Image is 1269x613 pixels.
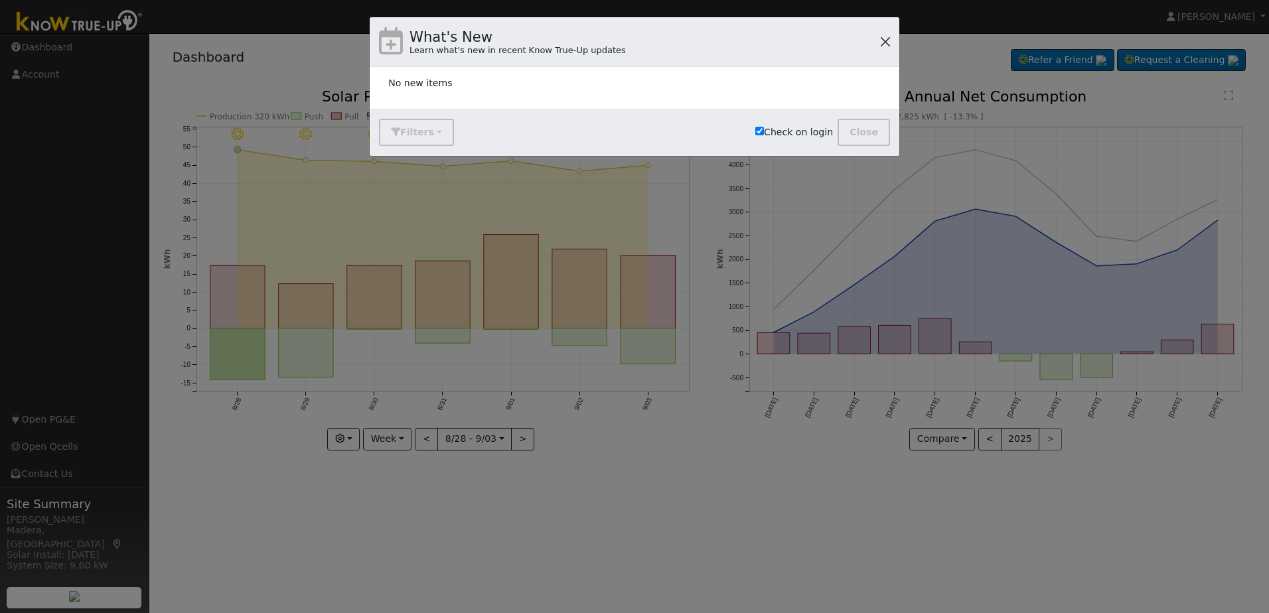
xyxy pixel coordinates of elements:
input: Check on login [755,127,764,135]
label: Check on login [755,125,833,139]
span: No new items [388,78,452,88]
h4: What's New [410,27,626,48]
button: Filters [379,119,453,146]
div: Learn what's new in recent Know True-Up updates [410,44,626,57]
button: Close [838,119,890,146]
